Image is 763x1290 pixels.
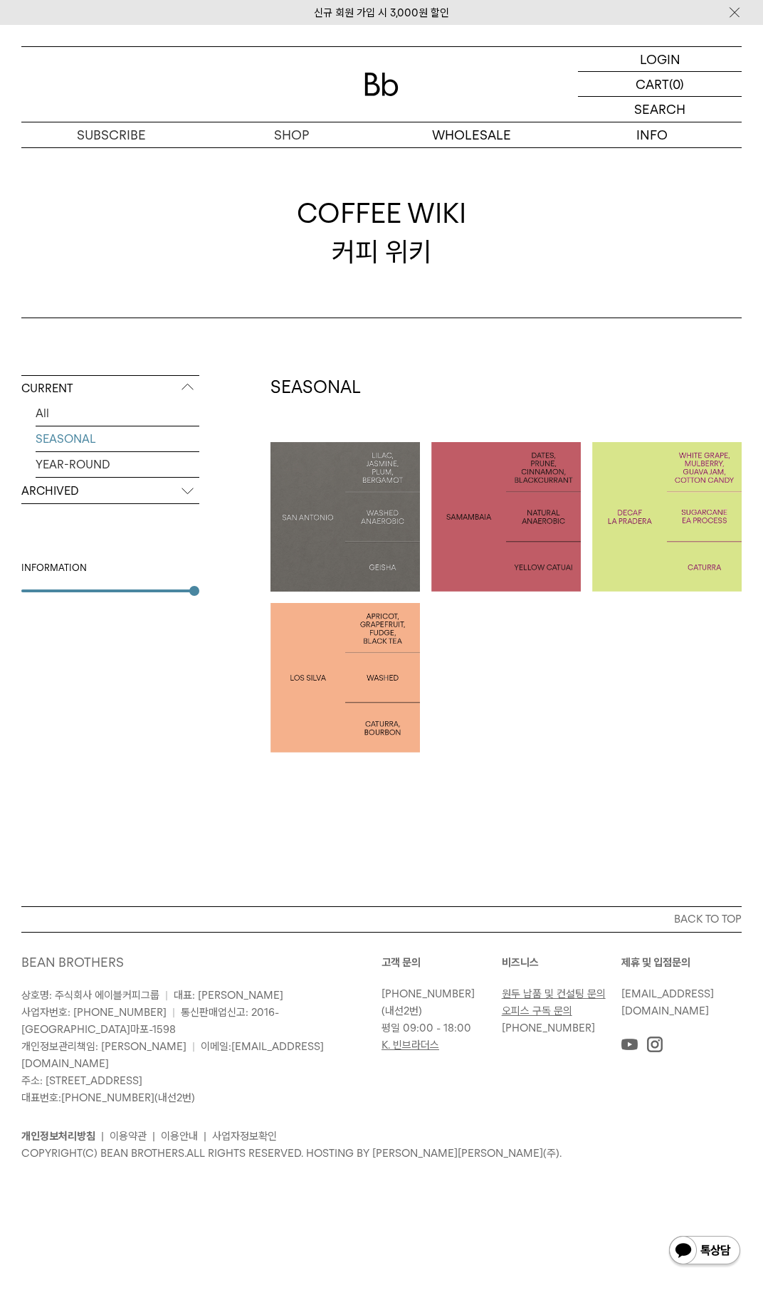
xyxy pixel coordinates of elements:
[201,122,381,147] a: SHOP
[621,987,714,1017] a: [EMAIL_ADDRESS][DOMAIN_NAME]
[21,1145,742,1162] p: COPYRIGHT(C) BEAN BROTHERS. ALL RIGHTS RESERVED. HOSTING BY [PERSON_NAME][PERSON_NAME](주).
[634,97,685,122] p: SEARCH
[36,426,199,451] a: SEASONAL
[270,442,420,592] a: 산 안토니오: 게이샤SAN ANTONIO: GEISHA
[502,1022,595,1034] a: [PHONE_NUMBER]
[431,442,581,592] a: 브라질 사맘바이아BRAZIL SAMAMBAIA
[61,1091,154,1104] a: [PHONE_NUMBER]
[502,954,622,971] p: 비즈니스
[204,1128,206,1145] li: |
[192,1040,195,1053] span: |
[621,954,742,971] p: 제휴 및 입점문의
[364,73,399,96] img: 로고
[165,989,168,1002] span: |
[21,1040,324,1070] a: [EMAIL_ADDRESS][DOMAIN_NAME]
[21,1074,142,1087] span: 주소: [STREET_ADDRESS]
[21,122,201,147] a: SUBSCRIBE
[152,1128,155,1145] li: |
[110,1130,147,1143] a: 이용약관
[36,401,199,426] a: All
[174,989,283,1002] span: 대표: [PERSON_NAME]
[21,376,199,402] p: CURRENT
[270,603,420,752] a: 페루 로스 실바PERU LOS SILVA
[161,1130,198,1143] a: 이용안내
[172,1006,175,1019] span: |
[21,1006,167,1019] span: 사업자번호: [PHONE_NUMBER]
[297,194,466,232] span: COFFEE WIKI
[21,1006,279,1036] span: 통신판매업신고: 2016-[GEOGRAPHIC_DATA]마포-1598
[21,906,742,932] button: BACK TO TOP
[101,1128,104,1145] li: |
[669,72,684,96] p: (0)
[502,987,606,1000] a: 원두 납품 및 컨설팅 문의
[21,1040,186,1053] span: 개인정보관리책임: [PERSON_NAME]
[381,1039,439,1052] a: K. 빈브라더스
[36,452,199,477] a: YEAR-ROUND
[297,194,466,270] div: 커피 위키
[668,1234,742,1269] img: 카카오톡 채널 1:1 채팅 버튼
[21,1091,195,1104] span: 대표번호: (내선2번)
[592,442,742,592] a: 콜롬비아 라 프라데라 디카페인 COLOMBIA LA PRADERA DECAF
[21,1040,324,1070] span: 이메일:
[578,47,742,72] a: LOGIN
[502,1005,572,1017] a: 오피스 구독 문의
[381,122,562,147] p: WHOLESALE
[314,6,449,19] a: 신규 회원 가입 시 3,000원 할인
[640,47,680,71] p: LOGIN
[21,955,124,970] a: BEAN BROTHERS
[21,561,199,575] div: INFORMATION
[21,478,199,504] p: ARCHIVED
[381,987,475,1000] a: [PHONE_NUMBER]
[381,985,495,1019] p: (내선2번)
[212,1130,277,1143] a: 사업자정보확인
[578,72,742,97] a: CART (0)
[270,375,742,399] h2: SEASONAL
[562,122,742,147] p: INFO
[21,989,159,1002] span: 상호명: 주식회사 에이블커피그룹
[636,72,669,96] p: CART
[21,1130,95,1143] a: 개인정보처리방침
[381,954,502,971] p: 고객 문의
[381,1019,495,1037] p: 평일 09:00 - 18:00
